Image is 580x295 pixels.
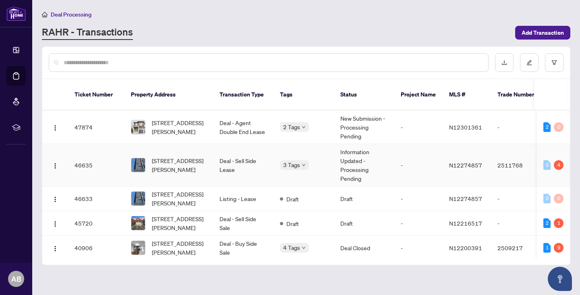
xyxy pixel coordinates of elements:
[491,236,547,260] td: 2509217
[548,267,572,291] button: Open asap
[68,111,124,144] td: 47874
[554,194,563,203] div: 0
[543,218,551,228] div: 2
[551,60,557,65] span: filter
[49,217,62,230] button: Logo
[52,245,58,252] img: Logo
[495,53,514,72] button: download
[131,192,145,205] img: thumbnail-img
[49,192,62,205] button: Logo
[554,122,563,132] div: 0
[68,211,124,236] td: 45720
[213,79,273,111] th: Transaction Type
[273,79,334,111] th: Tags
[68,79,124,111] th: Ticket Number
[334,236,394,260] td: Deal Closed
[449,161,482,169] span: N12274857
[334,186,394,211] td: Draft
[286,219,299,228] span: Draft
[302,125,306,129] span: down
[334,111,394,144] td: New Submission - Processing Pending
[68,144,124,186] td: 46635
[152,214,207,232] span: [STREET_ADDRESS][PERSON_NAME]
[11,273,21,285] span: AB
[49,159,62,172] button: Logo
[491,144,547,186] td: 2511768
[443,79,491,111] th: MLS #
[526,60,532,65] span: edit
[449,195,482,202] span: N12274857
[152,190,207,207] span: [STREET_ADDRESS][PERSON_NAME]
[394,144,443,186] td: -
[394,236,443,260] td: -
[283,160,300,169] span: 3 Tags
[334,144,394,186] td: Information Updated - Processing Pending
[515,26,570,40] button: Add Transaction
[302,163,306,167] span: down
[283,243,300,252] span: 4 Tags
[152,239,207,257] span: [STREET_ADDRESS][PERSON_NAME]
[124,79,213,111] th: Property Address
[520,53,539,72] button: edit
[283,122,300,132] span: 2 Tags
[131,241,145,255] img: thumbnail-img
[49,121,62,134] button: Logo
[286,195,299,203] span: Draft
[491,111,547,144] td: -
[449,123,482,131] span: N12301361
[543,194,551,203] div: 0
[213,186,273,211] td: Listing - Lease
[491,211,547,236] td: -
[491,186,547,211] td: -
[554,160,563,170] div: 4
[213,236,273,260] td: Deal - Buy Side Sale
[52,125,58,131] img: Logo
[449,220,482,227] span: N12216517
[491,79,547,111] th: Trade Number
[152,156,207,174] span: [STREET_ADDRESS][PERSON_NAME]
[334,211,394,236] td: Draft
[213,111,273,144] td: Deal - Agent Double End Lease
[543,122,551,132] div: 2
[52,163,58,169] img: Logo
[131,120,145,134] img: thumbnail-img
[394,79,443,111] th: Project Name
[522,26,564,39] span: Add Transaction
[394,186,443,211] td: -
[554,218,563,228] div: 1
[554,243,563,253] div: 9
[449,244,482,251] span: N12200391
[152,118,207,136] span: [STREET_ADDRESS][PERSON_NAME]
[49,241,62,254] button: Logo
[131,216,145,230] img: thumbnail-img
[394,211,443,236] td: -
[42,12,48,17] span: home
[302,246,306,250] span: down
[334,79,394,111] th: Status
[6,6,26,21] img: logo
[52,196,58,203] img: Logo
[51,11,91,18] span: Deal Processing
[213,211,273,236] td: Deal - Sell Side Sale
[52,221,58,227] img: Logo
[68,236,124,260] td: 40906
[394,111,443,144] td: -
[213,144,273,186] td: Deal - Sell Side Lease
[68,186,124,211] td: 46633
[545,53,563,72] button: filter
[42,25,133,40] a: RAHR - Transactions
[501,60,507,65] span: download
[131,158,145,172] img: thumbnail-img
[543,160,551,170] div: 0
[543,243,551,253] div: 1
